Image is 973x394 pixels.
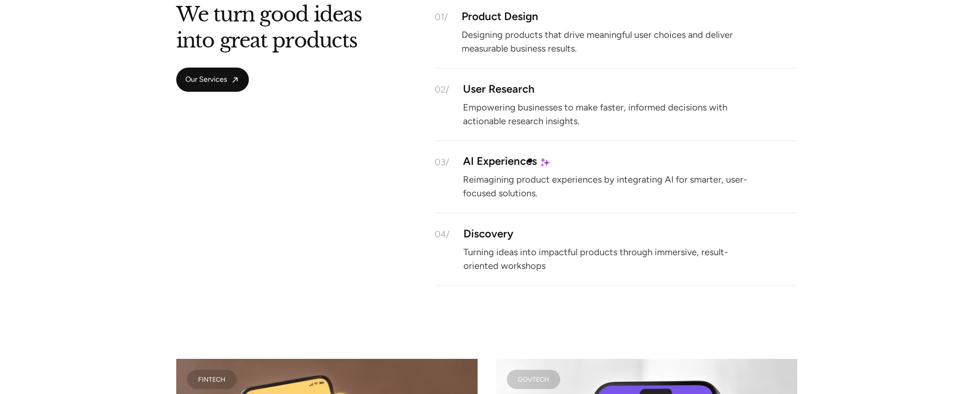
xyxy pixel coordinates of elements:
[463,230,797,237] div: Discovery
[463,249,760,269] p: Turning ideas into impactful products through immersive, result-oriented workshops
[435,230,450,239] div: 04/
[463,176,760,196] p: Reimagining product experiences by integrating AI for smarter, user-focused solutions.
[518,377,549,382] div: Govtech
[435,12,448,21] div: 01/
[463,158,537,165] div: AI Experiences
[176,68,249,92] a: Our Services
[435,85,449,94] div: 02/
[463,85,797,93] div: User Research
[462,32,758,52] p: Designing products that drive meaningful user choices and deliver measurable business results.
[198,377,226,382] div: FINTECH
[185,75,227,84] span: Our Services
[462,12,797,20] div: Product Design
[463,104,760,124] p: Empowering businesses to make faster, informed decisions with actionable research insights.
[176,7,362,53] h2: We turn good ideas into great products
[435,158,449,167] div: 03/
